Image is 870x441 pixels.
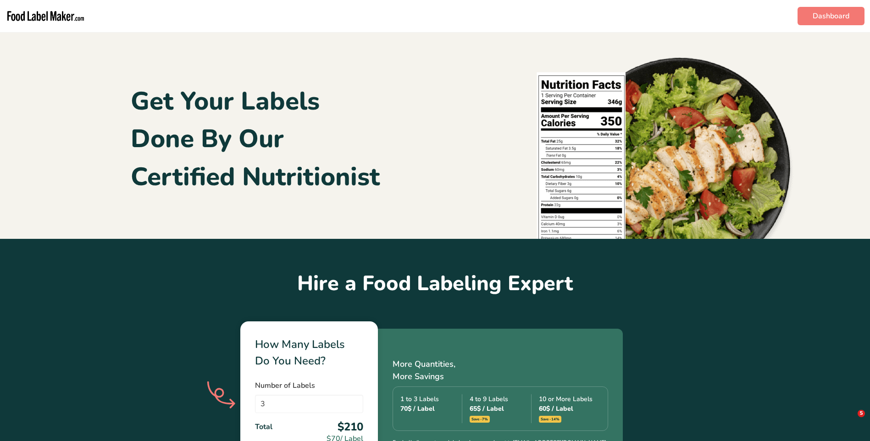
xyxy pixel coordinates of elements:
[539,404,600,413] div: 60$ / Label
[539,416,561,423] span: Save -14%
[539,394,600,423] div: 10 or More Labels
[255,395,363,413] input: Add number of labels here
[255,380,315,391] span: Number of Labels
[255,421,272,432] span: Total
[255,336,363,369] div: How Many Labels Do You Need?
[131,83,380,196] h1: Get Your Labels Done By Our Certified Nutritionist
[338,419,363,435] span: $210
[470,394,532,423] div: 4 to 9 Labels
[400,404,462,413] div: 70$ / Label
[470,404,531,413] div: 65$ / Label
[470,416,490,423] span: Save -7%
[400,394,462,423] div: 1 to 3 Labels
[6,4,86,28] img: Food Label Maker
[393,358,608,383] p: More Quantities, More Savings
[858,410,865,417] span: 5
[839,410,861,432] iframe: Intercom live chat
[798,7,864,25] a: Dashboard
[523,39,798,239] img: header-img.b4fd922.png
